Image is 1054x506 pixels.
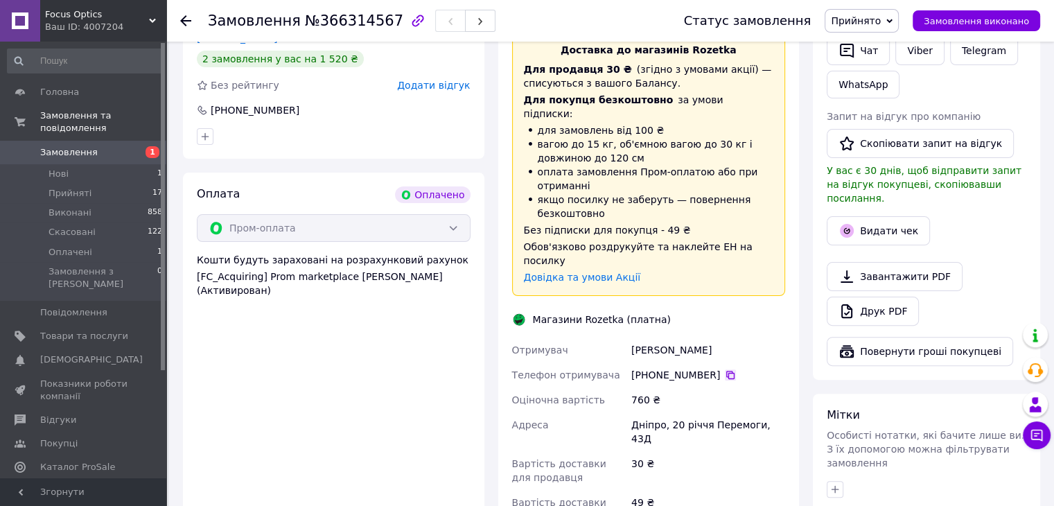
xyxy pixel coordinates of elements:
[524,165,774,193] li: оплата замовлення Пром-оплатою або при отриманні
[629,412,788,451] div: Дніпро, 20 річчя Перемоги, 43Д
[524,240,774,268] div: Обов'язково роздрукуйте та наклейте ЕН на посилку
[157,265,162,290] span: 0
[524,94,674,105] span: Для покупця безкоштовно
[45,8,149,21] span: Focus Optics
[40,354,143,366] span: [DEMOGRAPHIC_DATA]
[7,49,164,73] input: Пошук
[561,44,737,55] span: Доставка до магазинів Rozetka
[827,408,860,421] span: Мітки
[40,461,115,473] span: Каталог ProSale
[524,137,774,165] li: вагою до 15 кг, об'ємною вагою до 30 кг і довжиною до 120 см
[40,437,78,450] span: Покупці
[305,12,403,29] span: №366314567
[524,272,641,283] a: Довідка та умови Акції
[197,51,364,67] div: 2 замовлення у вас на 1 520 ₴
[395,186,470,203] div: Оплачено
[827,111,981,122] span: Запит на відгук про компанію
[40,330,128,342] span: Товари та послуги
[40,86,79,98] span: Головна
[524,93,774,121] div: за умови підписки:
[512,419,549,430] span: Адреса
[208,12,301,29] span: Замовлення
[512,369,620,381] span: Телефон отримувача
[895,36,944,65] a: Viber
[148,226,162,238] span: 122
[512,344,568,356] span: Отримувач
[197,270,471,297] div: [FC_Acquiring] Prom marketplace [PERSON_NAME] (Активирован)
[49,168,69,180] span: Нові
[146,146,159,158] span: 1
[152,187,162,200] span: 17
[827,216,930,245] button: Видати чек
[49,187,91,200] span: Прийняті
[913,10,1040,31] button: Замовлення виконано
[524,123,774,137] li: для замовлень від 100 ₴
[827,337,1013,366] button: Повернути гроші покупцеві
[49,246,92,259] span: Оплачені
[950,36,1018,65] a: Telegram
[684,14,811,28] div: Статус замовлення
[40,414,76,426] span: Відгуки
[629,387,788,412] div: 760 ₴
[827,71,899,98] a: WhatsApp
[827,297,919,326] a: Друк PDF
[40,110,166,134] span: Замовлення та повідомлення
[827,430,1024,469] span: Особисті нотатки, які бачите лише ви. З їх допомогою можна фільтрувати замовлення
[49,226,96,238] span: Скасовані
[924,16,1029,26] span: Замовлення виконано
[827,165,1021,204] span: У вас є 30 днів, щоб відправити запит на відгук покупцеві, скопіювавши посилання.
[49,265,157,290] span: Замовлення з [PERSON_NAME]
[40,306,107,319] span: Повідомлення
[40,146,98,159] span: Замовлення
[629,451,788,490] div: 30 ₴
[209,103,301,117] div: [PHONE_NUMBER]
[1023,421,1051,449] button: Чат з покупцем
[524,64,632,75] span: Для продавця 30 ₴
[148,207,162,219] span: 858
[529,313,674,326] div: Магазини Rozetka (платна)
[45,21,166,33] div: Ваш ID: 4007204
[524,223,774,237] div: Без підписки для покупця - 49 ₴
[524,193,774,220] li: якщо посилку не заберуть — повернення безкоштовно
[197,253,471,297] div: Кошти будуть зараховані на розрахунковий рахунок
[180,14,191,28] div: Повернутися назад
[40,378,128,403] span: Показники роботи компанії
[512,458,606,483] span: Вартість доставки для продавця
[827,36,890,65] button: Чат
[49,207,91,219] span: Виконані
[397,80,470,91] span: Додати відгук
[197,33,277,44] a: [PERSON_NAME]
[827,129,1014,158] button: Скопіювати запит на відгук
[827,262,963,291] a: Завантажити PDF
[197,187,240,200] span: Оплата
[157,168,162,180] span: 1
[631,368,785,382] div: [PHONE_NUMBER]
[157,246,162,259] span: 1
[831,15,881,26] span: Прийнято
[512,394,605,405] span: Оціночна вартість
[524,62,774,90] div: (згідно з умовами акції) — списуються з вашого Балансу.
[211,80,279,91] span: Без рейтингу
[629,338,788,363] div: [PERSON_NAME]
